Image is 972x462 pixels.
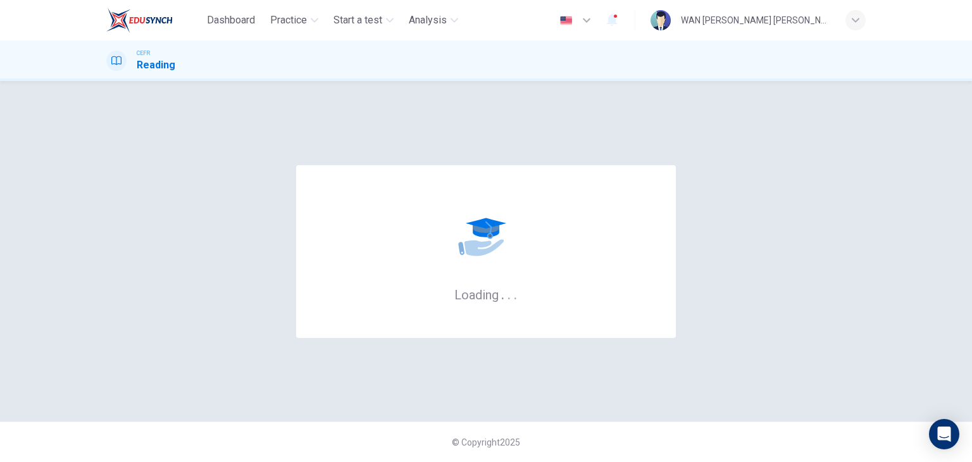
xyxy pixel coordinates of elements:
[404,9,463,32] button: Analysis
[270,13,307,28] span: Practice
[333,13,382,28] span: Start a test
[513,283,518,304] h6: .
[137,49,150,58] span: CEFR
[207,13,255,28] span: Dashboard
[454,286,518,303] h6: Loading
[409,13,447,28] span: Analysis
[106,8,173,33] img: EduSynch logo
[501,283,505,304] h6: .
[265,9,323,32] button: Practice
[651,10,671,30] img: Profile picture
[452,437,520,447] span: © Copyright 2025
[106,8,202,33] a: EduSynch logo
[507,283,511,304] h6: .
[681,13,830,28] div: WAN [PERSON_NAME] [PERSON_NAME] [PERSON_NAME]
[202,9,260,32] button: Dashboard
[929,419,959,449] div: Open Intercom Messenger
[558,16,574,25] img: en
[137,58,175,73] h1: Reading
[328,9,399,32] button: Start a test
